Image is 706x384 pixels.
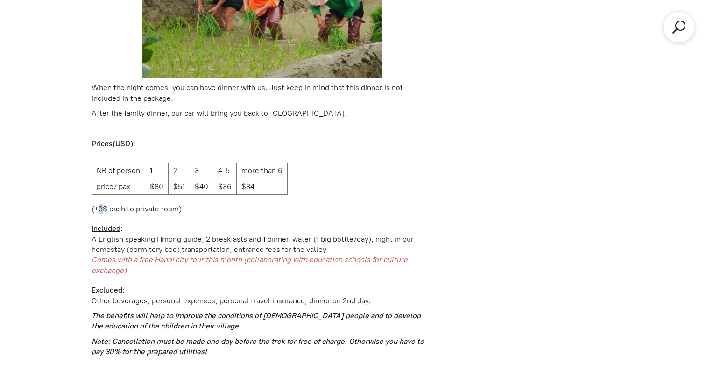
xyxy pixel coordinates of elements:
p: When the night comes, you can have dinner with us. Just keep in mind that this dinner is not incl... [92,83,433,104]
td: $36 [213,179,237,194]
u: Prices(USD): [92,139,135,148]
td: $40 [190,179,213,194]
td: 2 [169,163,190,179]
div: : [92,223,433,234]
p: Other beverages, personal expenses, personal travel insurance, dinner on 2nd day. [92,296,433,306]
td: $51 [169,179,190,194]
td: NB of person [92,163,145,179]
em: The benefits will help to improve the conditions of [DEMOGRAPHIC_DATA] people and to develop the ... [92,311,421,330]
div: : [92,285,433,295]
td: 4-5 [213,163,237,179]
td: $34 [237,179,288,194]
em: N [92,337,97,346]
td: price/ pax [92,179,145,194]
em: ote: Cancellation must be made one day before the trek for free of charge. Otherwise you have to ... [92,337,424,356]
p: (+3$ each to private room) [92,204,433,214]
div: homestay (dormitory bed),transportation, entrance fees for the valley [92,244,433,255]
u: Excluded [92,286,122,294]
div: A English speaking Hmong guide, 2 breakfasts and 1 dinner, water (1 big bottle/day), night in our [92,234,433,244]
td: 3 [190,163,213,179]
a: Search products [671,19,687,35]
td: $80 [145,179,169,194]
p: After the family dinner, our car will bring you back to [GEOGRAPHIC_DATA]. [92,108,433,119]
span: Comes with a free Hanoi city tour this month (collaborating with education schools for culture ex... [92,255,408,274]
td: more than 6 [237,163,288,179]
td: 1 [145,163,169,179]
u: Included [92,224,120,233]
